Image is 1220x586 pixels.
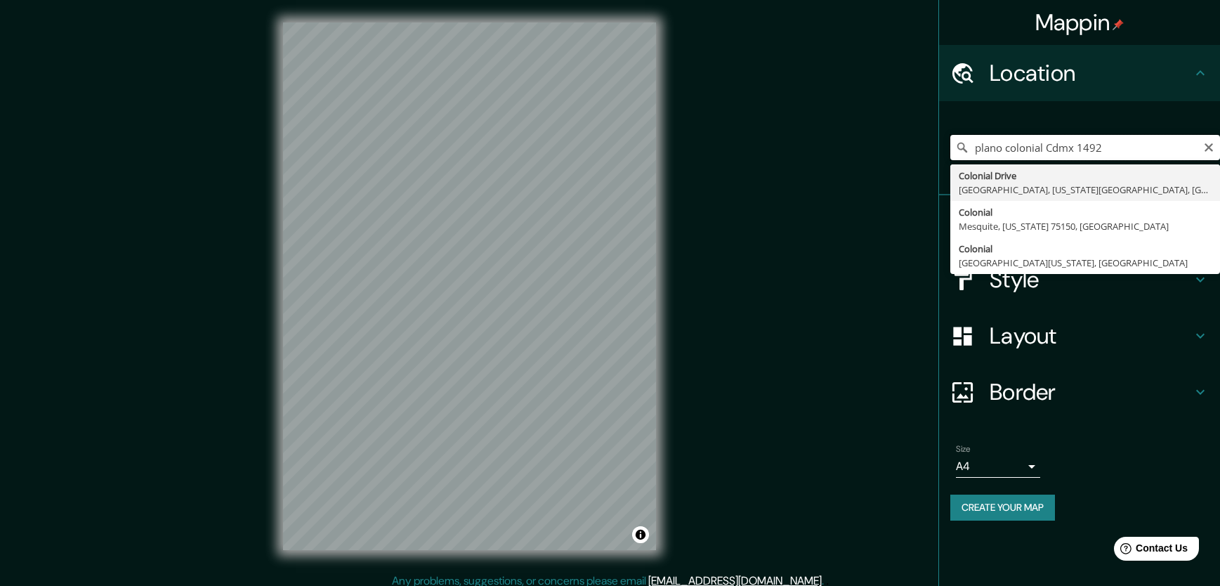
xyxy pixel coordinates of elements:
[950,135,1220,160] input: Pick your city or area
[959,242,1212,256] div: Colonial
[990,59,1192,87] h4: Location
[283,22,656,550] canvas: Map
[959,169,1212,183] div: Colonial Drive
[990,266,1192,294] h4: Style
[959,219,1212,233] div: Mesquite, [US_STATE] 75150, [GEOGRAPHIC_DATA]
[959,256,1212,270] div: [GEOGRAPHIC_DATA][US_STATE], [GEOGRAPHIC_DATA]
[1035,8,1124,37] h4: Mappin
[1095,531,1205,571] iframe: Help widget launcher
[632,526,649,543] button: Toggle attribution
[939,195,1220,252] div: Pins
[950,495,1055,521] button: Create your map
[990,322,1192,350] h4: Layout
[939,308,1220,364] div: Layout
[1203,140,1214,153] button: Clear
[939,252,1220,308] div: Style
[956,443,971,455] label: Size
[990,378,1192,406] h4: Border
[959,205,1212,219] div: Colonial
[939,45,1220,101] div: Location
[939,364,1220,420] div: Border
[1113,19,1124,30] img: pin-icon.png
[956,455,1040,478] div: A4
[959,183,1212,197] div: [GEOGRAPHIC_DATA], [US_STATE][GEOGRAPHIC_DATA], [GEOGRAPHIC_DATA]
